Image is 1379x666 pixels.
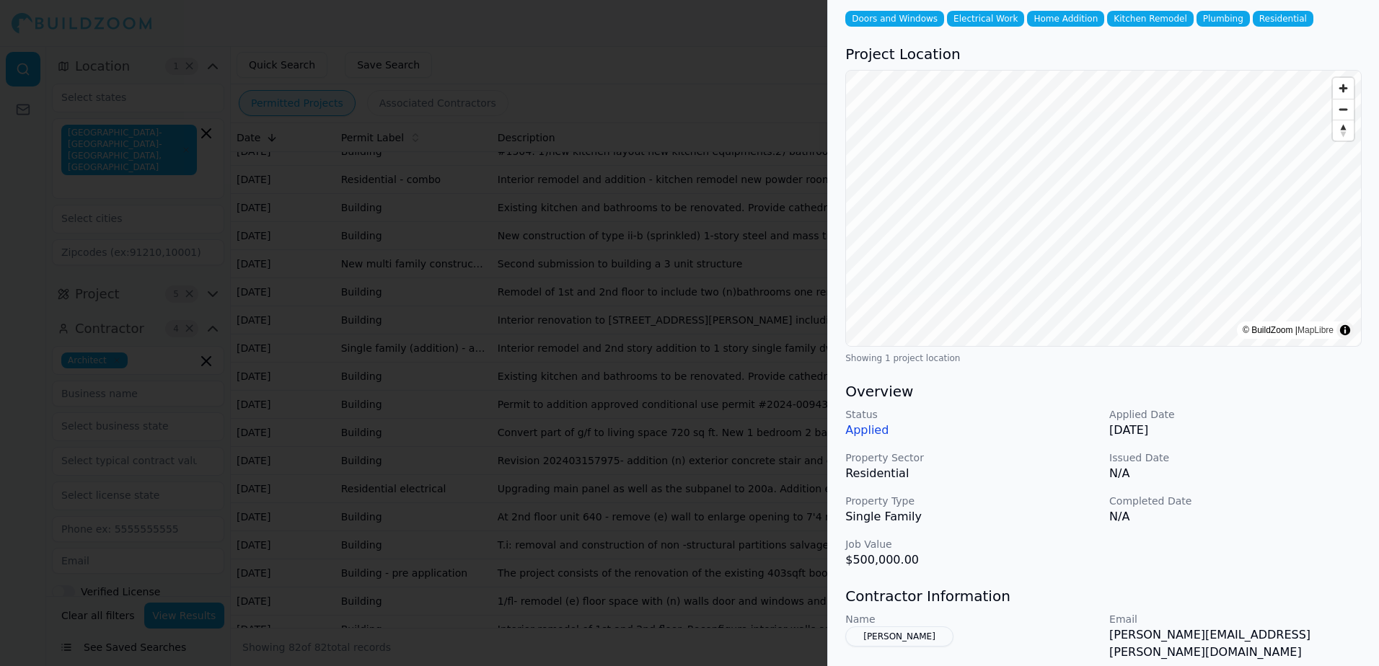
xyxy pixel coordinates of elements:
[845,381,1362,401] h3: Overview
[846,71,1361,346] canvas: Map
[845,551,1098,569] p: $500,000.00
[845,537,1098,551] p: Job Value
[845,494,1098,508] p: Property Type
[845,612,1098,626] p: Name
[1336,321,1354,339] summary: Toggle attribution
[845,11,944,27] span: Doors and Windows
[1333,120,1354,141] button: Reset bearing to north
[1109,626,1362,661] p: [PERSON_NAME][EMAIL_ADDRESS][PERSON_NAME][DOMAIN_NAME]
[1109,465,1362,482] p: N/A
[1109,612,1362,626] p: Email
[845,626,953,647] button: [PERSON_NAME]
[1333,99,1354,120] button: Zoom out
[845,407,1098,422] p: Status
[1109,494,1362,508] p: Completed Date
[1109,407,1362,422] p: Applied Date
[845,352,1362,364] div: Showing 1 project location
[1109,450,1362,465] p: Issued Date
[1109,422,1362,439] p: [DATE]
[1109,508,1362,525] p: N/A
[1107,11,1193,27] span: Kitchen Remodel
[1243,323,1334,337] div: © BuildZoom |
[1197,11,1250,27] span: Plumbing
[1333,78,1354,99] button: Zoom in
[1253,11,1313,27] span: Residential
[845,422,1098,439] p: Applied
[1027,11,1104,27] span: Home Addition
[845,465,1098,482] p: Residential
[845,586,1362,606] h3: Contractor Information
[845,450,1098,465] p: Property Sector
[947,11,1024,27] span: Electrical Work
[1298,325,1334,335] a: MapLibre
[845,44,1362,64] h3: Project Location
[845,508,1098,525] p: Single Family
